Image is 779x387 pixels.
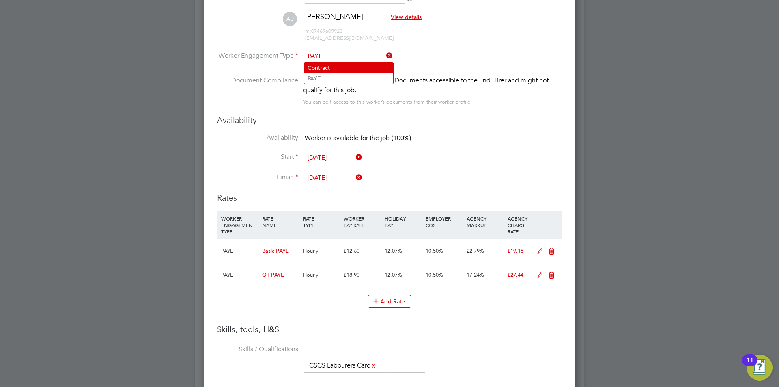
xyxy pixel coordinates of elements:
[342,263,383,287] div: £18.90
[305,134,411,142] span: Worker is available for the job (100%)
[342,239,383,263] div: £12.60
[508,271,523,278] span: £27.44
[217,345,298,354] label: Skills / Qualifications
[217,173,298,182] label: Finish
[746,360,753,371] div: 11
[385,247,402,254] span: 12.07%
[262,247,289,254] span: Basic PAYE
[305,12,363,21] span: [PERSON_NAME]
[260,211,301,232] div: RATE NAME
[304,63,393,73] li: Contract
[383,211,424,232] div: HOLIDAY PAY
[508,247,523,254] span: £19.16
[424,211,465,232] div: EMPLOYER COST
[391,13,422,21] span: View details
[304,73,393,84] li: PAYE
[426,247,443,254] span: 10.50%
[217,134,298,142] label: Availability
[305,152,362,164] input: Select one
[426,271,443,278] span: 10.50%
[217,52,298,60] label: Worker Engagement Type
[301,263,342,287] div: Hourly
[283,12,297,26] span: AU
[217,192,562,203] h3: Rates
[305,35,394,41] span: [EMAIL_ADDRESS][DOMAIN_NAME]
[385,271,402,278] span: 12.07%
[306,360,380,371] li: CSCS Labourers Card
[217,115,562,125] h3: Availability
[305,28,342,35] span: 07469609923
[219,239,260,263] div: PAYE
[301,239,342,263] div: Hourly
[342,211,383,232] div: WORKER PAY RATE
[368,295,411,308] button: Add Rate
[305,172,362,184] input: Select one
[467,247,484,254] span: 22.79%
[303,76,562,95] div: This worker has no Compliance Documents accessible to the End Hirer and might not qualify for thi...
[262,271,284,278] span: OT PAYE
[219,211,260,239] div: WORKER ENGAGEMENT TYPE
[217,76,298,105] label: Document Compliance
[371,360,377,371] a: x
[301,211,342,232] div: RATE TYPE
[219,263,260,287] div: PAYE
[747,355,773,381] button: Open Resource Center, 11 new notifications
[465,211,506,232] div: AGENCY MARKUP
[217,324,562,335] h3: Skills, tools, H&S
[506,211,533,239] div: AGENCY CHARGE RATE
[303,97,472,107] div: You can edit access to this worker’s documents from their worker profile.
[217,153,298,161] label: Start
[305,50,393,63] input: Select one
[305,28,311,35] span: m:
[467,271,484,278] span: 17.24%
